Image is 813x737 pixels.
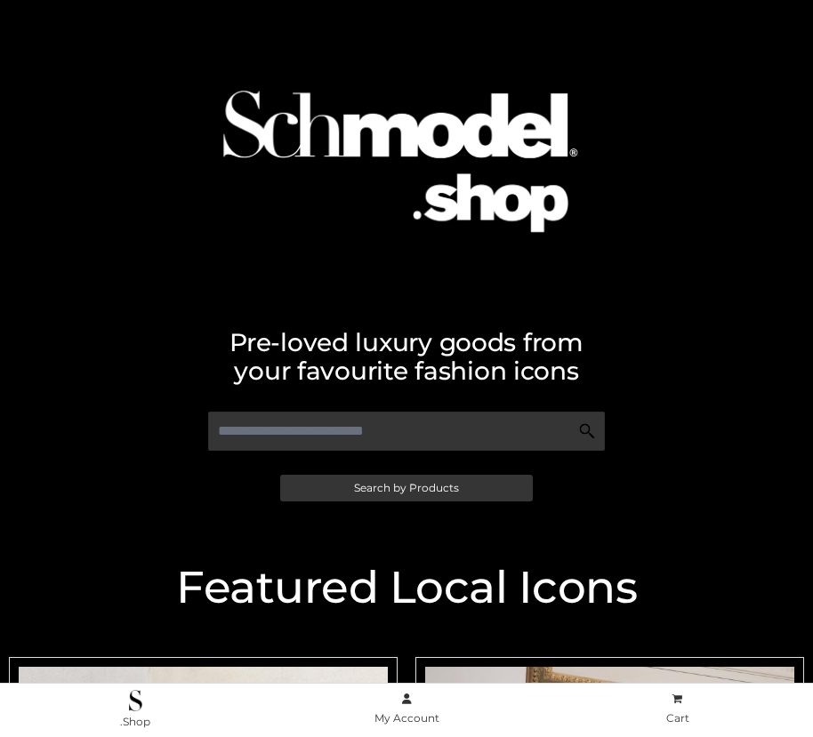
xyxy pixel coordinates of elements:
[354,483,459,493] span: Search by Products
[578,422,596,440] img: Search Icon
[120,715,150,728] span: .Shop
[374,711,439,725] span: My Account
[271,689,543,729] a: My Account
[9,328,804,385] h2: Pre-loved luxury goods from your favourite fashion icons
[542,689,813,729] a: Cart
[129,690,142,711] img: .Shop
[280,475,533,501] a: Search by Products
[666,711,689,725] span: Cart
